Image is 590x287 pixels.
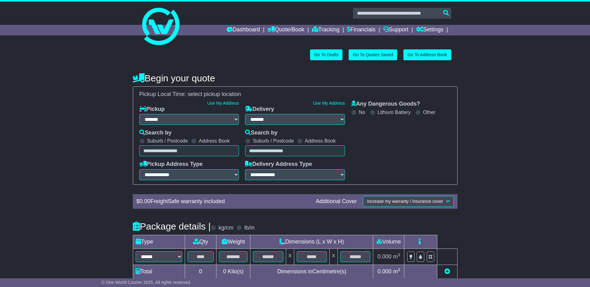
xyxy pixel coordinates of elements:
a: Go To Drafts [310,49,342,60]
a: Financials [347,25,375,35]
span: 0 [223,268,226,275]
label: Address Book [199,138,230,144]
a: Settings [416,25,444,35]
span: 0.000 [378,253,392,260]
td: x [286,248,294,265]
label: Other [423,109,435,115]
div: Additional Cover [313,198,360,205]
td: Kilo(s) [216,265,250,278]
a: Quote/Book [267,25,304,35]
td: Weight [216,235,250,248]
a: Dashboard [227,25,260,35]
label: Address Book [305,138,336,144]
span: © One World Courier 2025. All rights reserved. [101,280,191,285]
div: $ FreightSafe warranty included [133,198,313,205]
label: Search by [245,130,277,136]
td: Type [133,235,185,248]
a: Go To Address Book [403,49,451,60]
label: Delivery [245,106,274,113]
sup: 3 [398,253,400,257]
td: 0 [185,265,216,278]
td: Dimensions (L x W x H) [250,235,373,248]
label: Search by [139,130,172,136]
label: Any Dangerous Goods? [351,101,420,107]
h4: Package details | [133,221,211,231]
h4: Begin your quote [133,73,458,83]
label: kg/cm [218,225,233,231]
a: Use My Address [313,101,345,106]
a: Go To Quotes Saved [349,49,397,60]
label: lb/in [244,225,254,231]
span: m [393,268,400,275]
span: select pickup location [188,91,241,97]
td: x [330,248,338,265]
div: Pickup Local Time: [136,91,454,98]
label: Suburb / Postcode [253,138,294,144]
span: 0.00 [140,198,151,204]
a: Use My Address [207,101,239,106]
label: Delivery Address Type [245,161,312,168]
span: 0.000 [378,268,392,275]
td: Total [133,265,185,278]
a: Add new item [444,268,450,275]
td: Volume [373,235,404,248]
label: Pickup Address Type [139,161,203,168]
label: Lithium Battery [378,109,411,115]
sup: 3 [398,267,400,272]
span: m [393,253,400,260]
label: Suburb / Postcode [147,138,188,144]
a: Tracking [312,25,339,35]
td: Qty [185,235,216,248]
td: Dimensions in Centimetre(s) [250,265,373,278]
button: Increase my warranty / insurance cover [363,196,453,207]
span: Increase my warranty / insurance cover [367,199,443,204]
label: No [359,109,365,115]
label: Pickup [139,106,165,113]
a: Support [383,25,408,35]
